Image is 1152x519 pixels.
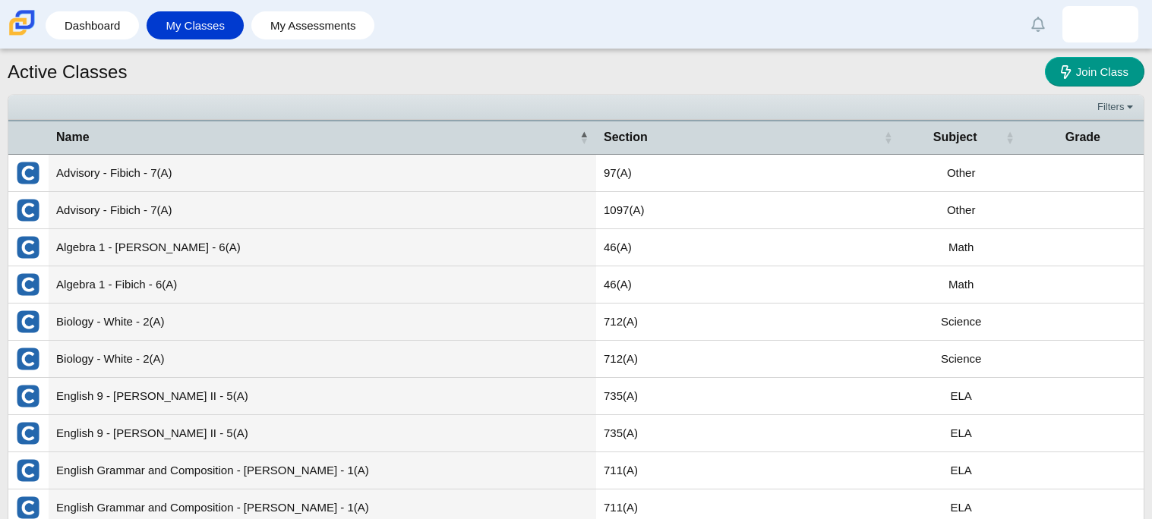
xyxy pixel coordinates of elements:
td: Other [901,192,1022,229]
img: External class connected through Clever [16,421,40,445]
td: English 9 - [PERSON_NAME] II - 5(A) [49,378,596,415]
span: Section [604,129,881,146]
td: 735(A) [596,415,901,452]
td: 97(A) [596,155,901,192]
img: External class connected through Clever [16,235,40,259]
span: Name [56,129,576,146]
td: 712(A) [596,341,901,378]
td: 735(A) [596,378,901,415]
img: External class connected through Clever [16,310,40,334]
span: Join Class [1076,65,1128,78]
td: Math [901,229,1022,266]
span: Section : Activate to sort [884,130,893,145]
td: 712(A) [596,304,901,341]
td: Biology - White - 2(A) [49,304,596,341]
img: guadalupe.solisflo.KQKtoX [1088,12,1113,36]
td: ELA [901,378,1022,415]
img: External class connected through Clever [16,347,40,371]
td: 1097(A) [596,192,901,229]
a: guadalupe.solisflo.KQKtoX [1062,6,1138,42]
td: Biology - White - 2(A) [49,341,596,378]
td: 46(A) [596,266,901,304]
td: Algebra 1 - [PERSON_NAME] - 6(A) [49,229,596,266]
a: Carmen School of Science & Technology [6,28,38,41]
td: ELA [901,452,1022,489]
img: External class connected through Clever [16,198,40,222]
a: Alerts [1021,8,1055,41]
a: Join Class [1045,57,1144,86]
span: Grade [1030,129,1136,146]
td: English Grammar and Composition - [PERSON_NAME] - 1(A) [49,452,596,489]
td: ELA [901,415,1022,452]
span: Subject [908,129,1002,146]
td: Advisory - Fibich - 7(A) [49,155,596,192]
a: Dashboard [53,11,131,39]
td: 46(A) [596,229,901,266]
span: Name : Activate to invert sorting [579,130,589,145]
td: Advisory - Fibich - 7(A) [49,192,596,229]
td: English 9 - [PERSON_NAME] II - 5(A) [49,415,596,452]
td: Science [901,304,1022,341]
td: Algebra 1 - Fibich - 6(A) [49,266,596,304]
img: External class connected through Clever [16,458,40,483]
td: Other [901,155,1022,192]
a: Filters [1094,99,1140,115]
a: My Classes [154,11,236,39]
img: External class connected through Clever [16,161,40,185]
span: Subject : Activate to sort [1005,130,1015,145]
img: External class connected through Clever [16,384,40,408]
img: External class connected through Clever [16,272,40,297]
img: Carmen School of Science & Technology [6,7,38,39]
td: 711(A) [596,452,901,489]
h1: Active Classes [8,59,127,85]
td: Math [901,266,1022,304]
a: My Assessments [259,11,368,39]
td: Science [901,341,1022,378]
